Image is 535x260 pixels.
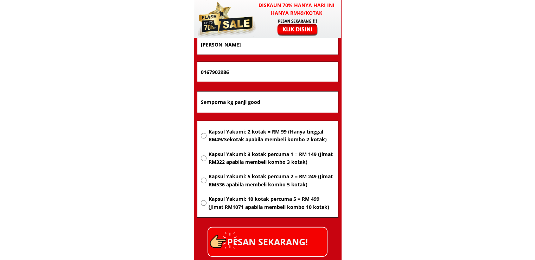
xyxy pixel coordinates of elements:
input: Nombor Telefon Bimbit [199,62,336,82]
p: PESAN SEKARANG! [208,228,327,256]
span: Kapsul Yakumi: 5 kotak percuma 2 = RM 249 (Jimat RM536 apabila membeli kombo 5 kotak) [208,173,334,188]
span: Kapsul Yakumi: 3 kotak percuma 1 = RM 149 (Jimat RM322 apabila membeli kombo 3 kotak) [208,150,334,166]
input: Alamat [199,92,336,113]
span: Kapsul Yakumi: 10 kotak percuma 5 = RM 499 (Jimat RM1071 apabila membeli kombo 10 kotak) [208,195,334,211]
h3: Diskaun 70% hanya hari ini hanya RM49/kotak [252,1,342,17]
span: Kapsul Yakumi: 2 kotak = RM 99 (Hanya tinggal RM49/Sekotak apabila membeli kombo 2 kotak) [208,128,334,144]
input: Nama penuh [199,35,336,55]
